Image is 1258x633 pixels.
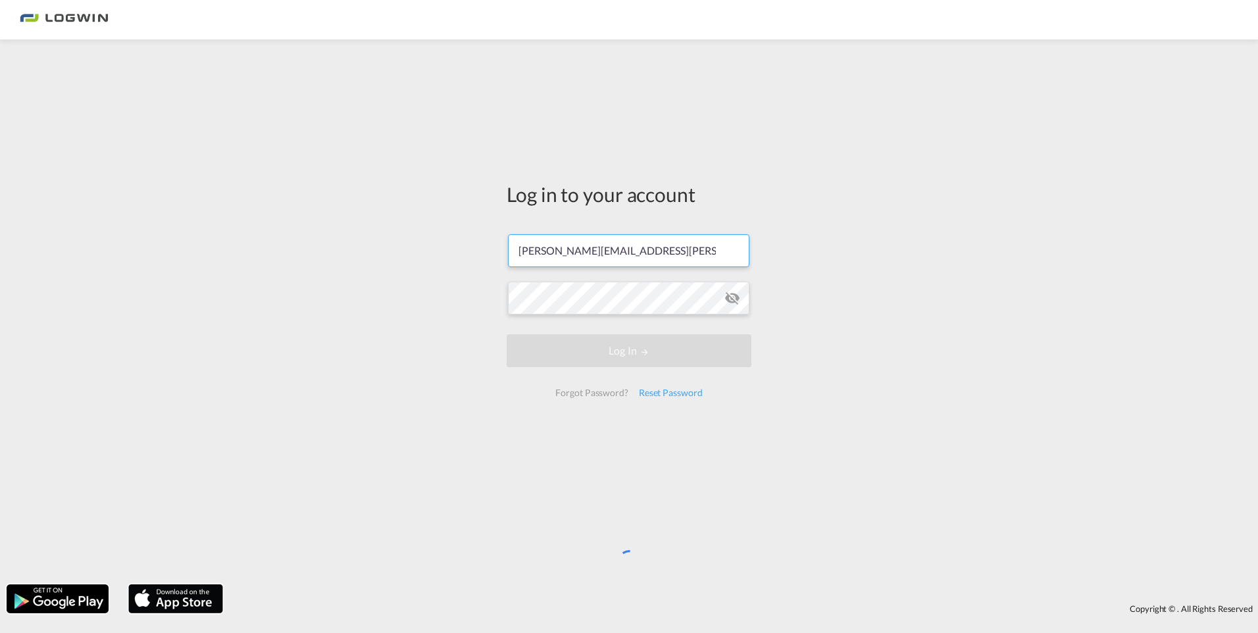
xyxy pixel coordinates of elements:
[127,583,224,615] img: apple.png
[508,234,749,267] input: Enter email/phone number
[634,381,708,405] div: Reset Password
[507,334,751,367] button: LOGIN
[20,5,109,35] img: bc73a0e0d8c111efacd525e4c8ad7d32.png
[724,290,740,306] md-icon: icon-eye-off
[550,381,633,405] div: Forgot Password?
[507,180,751,208] div: Log in to your account
[5,583,110,615] img: google.png
[230,597,1258,620] div: Copyright © . All Rights Reserved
